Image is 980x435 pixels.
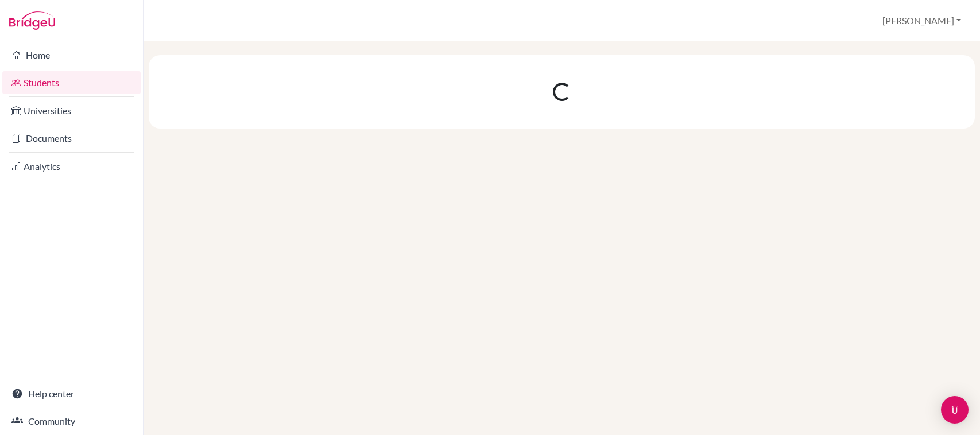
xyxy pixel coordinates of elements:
[2,155,141,178] a: Analytics
[2,410,141,433] a: Community
[9,11,55,30] img: Bridge-U
[2,44,141,67] a: Home
[2,71,141,94] a: Students
[941,396,969,424] div: Open Intercom Messenger
[2,99,141,122] a: Universities
[2,127,141,150] a: Documents
[2,382,141,405] a: Help center
[877,10,966,32] button: [PERSON_NAME]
